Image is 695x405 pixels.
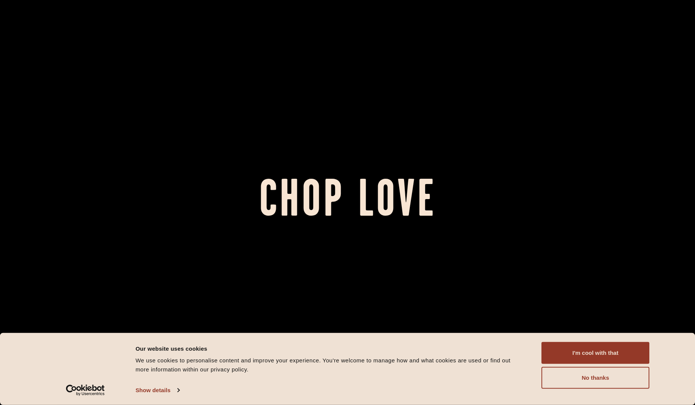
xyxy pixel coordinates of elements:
a: Usercentrics Cookiebot - opens in a new window [52,385,118,396]
button: No thanks [541,367,649,389]
div: Our website uses cookies [135,344,524,353]
button: I'm cool with that [541,342,649,364]
a: Show details [135,385,179,396]
div: We use cookies to personalise content and improve your experience. You're welcome to manage how a... [135,356,524,374]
